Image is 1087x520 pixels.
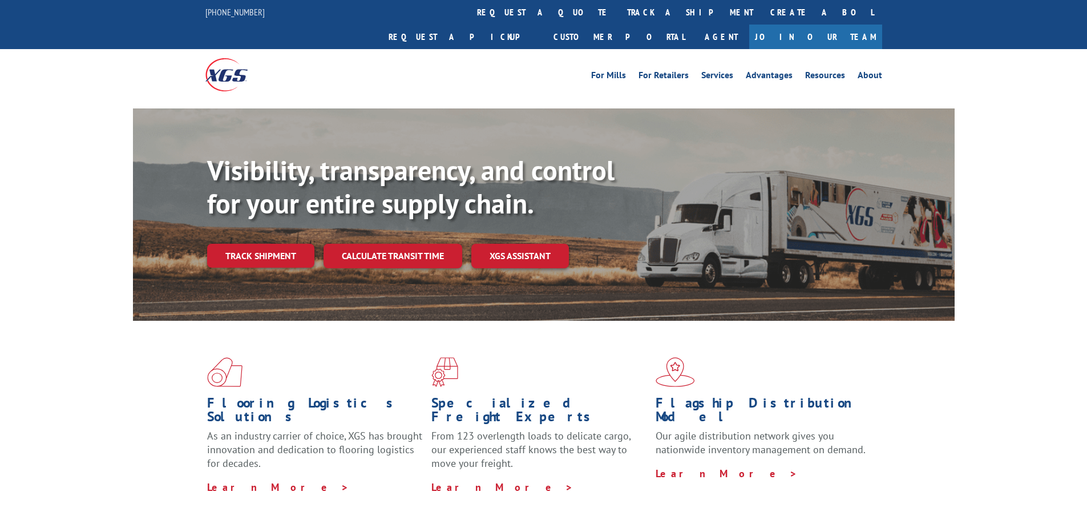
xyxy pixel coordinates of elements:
a: Customer Portal [545,25,693,49]
a: Agent [693,25,749,49]
img: xgs-icon-total-supply-chain-intelligence-red [207,357,243,387]
img: xgs-icon-flagship-distribution-model-red [656,357,695,387]
a: For Retailers [639,71,689,83]
h1: Specialized Freight Experts [431,396,647,429]
a: Advantages [746,71,793,83]
a: Calculate transit time [324,244,462,268]
a: Join Our Team [749,25,882,49]
b: Visibility, transparency, and control for your entire supply chain. [207,152,615,221]
span: Our agile distribution network gives you nationwide inventory management on demand. [656,429,866,456]
p: From 123 overlength loads to delicate cargo, our experienced staff knows the best way to move you... [431,429,647,480]
span: As an industry carrier of choice, XGS has brought innovation and dedication to flooring logistics... [207,429,422,470]
a: Learn More > [656,467,798,480]
a: Learn More > [207,481,349,494]
a: [PHONE_NUMBER] [205,6,265,18]
img: xgs-icon-focused-on-flooring-red [431,357,458,387]
a: Request a pickup [380,25,545,49]
h1: Flagship Distribution Model [656,396,871,429]
a: For Mills [591,71,626,83]
a: Learn More > [431,481,573,494]
a: Services [701,71,733,83]
a: Resources [805,71,845,83]
a: About [858,71,882,83]
h1: Flooring Logistics Solutions [207,396,423,429]
a: XGS ASSISTANT [471,244,569,268]
a: Track shipment [207,244,314,268]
